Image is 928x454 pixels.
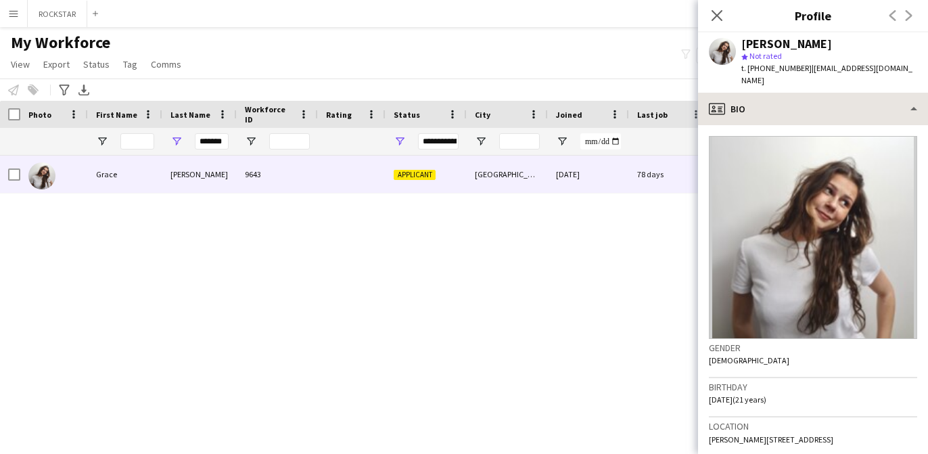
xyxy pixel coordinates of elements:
button: Open Filter Menu [475,135,487,147]
h3: Profile [698,7,928,24]
img: Crew avatar or photo [709,136,917,339]
span: City [475,110,490,120]
span: | [EMAIL_ADDRESS][DOMAIN_NAME] [741,63,912,85]
input: Joined Filter Input [580,133,621,150]
div: [GEOGRAPHIC_DATA] [467,156,548,193]
button: ROCKSTAR [28,1,87,27]
span: Comms [151,58,181,70]
span: Status [394,110,420,120]
input: City Filter Input [499,133,540,150]
input: First Name Filter Input [120,133,154,150]
span: Photo [28,110,51,120]
span: Last job [637,110,668,120]
span: Applicant [394,170,436,180]
span: Export [43,58,70,70]
button: Everyone9,828 [696,47,764,64]
div: Grace [88,156,162,193]
a: Tag [118,55,143,73]
button: Open Filter Menu [394,135,406,147]
a: Export [38,55,75,73]
h3: Gender [709,342,917,354]
span: Joined [556,110,582,120]
div: Bio [698,93,928,125]
button: Open Filter Menu [96,135,108,147]
span: Last Name [170,110,210,120]
img: Grace Germain [28,162,55,189]
a: Comms [145,55,187,73]
div: [PERSON_NAME] [162,156,237,193]
input: Workforce ID Filter Input [269,133,310,150]
h3: Location [709,420,917,432]
span: Tag [123,58,137,70]
span: Status [83,58,110,70]
span: First Name [96,110,137,120]
button: Open Filter Menu [170,135,183,147]
span: [DEMOGRAPHIC_DATA] [709,355,789,365]
input: Last Name Filter Input [195,133,229,150]
app-action-btn: Export XLSX [76,82,92,98]
span: [PERSON_NAME][STREET_ADDRESS] [709,434,833,445]
span: Workforce ID [245,104,294,124]
span: My Workforce [11,32,110,53]
div: [DATE] [548,156,629,193]
span: [DATE] (21 years) [709,394,766,405]
button: Open Filter Menu [556,135,568,147]
span: t. [PHONE_NUMBER] [741,63,812,73]
a: View [5,55,35,73]
h3: Birthday [709,381,917,393]
div: [PERSON_NAME] [741,38,832,50]
span: View [11,58,30,70]
div: 9643 [237,156,318,193]
div: 78 days [629,156,710,193]
a: Status [78,55,115,73]
span: Not rated [749,51,782,61]
button: Open Filter Menu [245,135,257,147]
span: Rating [326,110,352,120]
app-action-btn: Advanced filters [56,82,72,98]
